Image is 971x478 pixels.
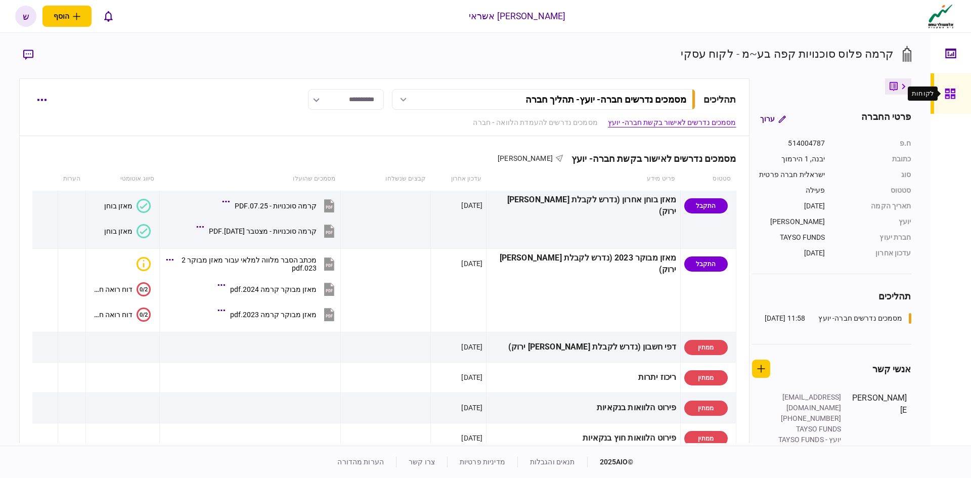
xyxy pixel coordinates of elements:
[684,401,728,416] div: ממתין
[461,433,482,443] div: [DATE]
[752,232,825,243] div: TAYSO FUNDS
[461,200,482,210] div: [DATE]
[133,257,151,271] button: איכות לא מספקת
[776,434,842,445] div: יועץ - TAYSO FUNDS
[179,256,317,272] div: מכתב הסבר מלווה למלאי עבור מאזן מבוקר 2023.pdf
[490,336,676,359] div: דפי חשבון (נדרש לקבלת [PERSON_NAME] ירוק)
[104,202,133,210] div: מאזן בוחן
[752,248,825,258] div: [DATE]
[104,199,151,213] button: מאזן בוחן
[490,397,676,419] div: פירוט הלוואות בנקאיות
[835,185,911,196] div: סטטוס
[498,154,553,162] span: [PERSON_NAME]
[752,154,825,164] div: יבנה, 1 הירמוך
[230,285,317,293] div: מאזן מבוקר קרמה 2024.pdf
[461,258,482,269] div: [DATE]
[835,138,911,149] div: ח.פ
[42,6,92,27] button: פתח תפריט להוספת לקוח
[220,278,337,300] button: מאזן מבוקר קרמה 2024.pdf
[90,282,151,296] button: 0/2דוח רואה חשבון
[752,289,911,303] div: תהליכים
[86,167,160,191] th: סיווג אוטומטי
[137,257,151,271] div: איכות לא מספקת
[765,313,806,324] div: 11:58 [DATE]
[587,457,634,467] div: © 2025 AIO
[684,340,728,355] div: ממתין
[90,311,133,319] div: דוח רואה חשבון
[684,431,728,446] div: ממתין
[852,392,907,445] div: [PERSON_NAME]
[835,201,911,211] div: תאריך הקמה
[473,117,597,128] a: מסמכים נדרשים להעמדת הלוואה - חברה
[835,248,911,258] div: עדכון אחרון
[835,169,911,180] div: סוג
[680,167,736,191] th: סטטוס
[752,216,825,227] div: [PERSON_NAME]
[98,6,119,27] button: פתח רשימת התראות
[340,167,431,191] th: קבצים שנשלחו
[225,194,337,217] button: קרמה סוכנויות - 07.25.PDF
[490,366,676,389] div: ריכוז יתרות
[525,94,686,105] div: מסמכים נדרשים חברה- יועץ - תהליך חברה
[460,458,505,466] a: מדיניות פרטיות
[684,198,728,213] div: התקבל
[15,6,36,27] button: ש
[392,89,695,110] button: מסמכים נדרשים חברה- יועץ- תהליך חברה
[209,227,317,235] div: קרמה סוכנויות - מצטבר 31.07.25.PDF
[530,458,575,466] a: תנאים והגבלות
[684,256,728,272] div: התקבל
[230,311,317,319] div: מאזן מבוקר קרמה 2023.pdf
[90,308,151,322] button: 0/2דוח רואה חשבון
[199,220,337,242] button: קרמה סוכנויות - מצטבר 31.07.25.PDF
[461,342,482,352] div: [DATE]
[835,154,911,164] div: כתובת
[608,117,736,128] a: מסמכים נדרשים לאישור בקשת חברה- יועץ
[469,10,566,23] div: [PERSON_NAME] אשראי
[818,313,902,324] div: מסמכים נדרשים חברה- יועץ
[563,153,736,164] div: מסמכים נדרשים לאישור בקשת חברה- יועץ
[752,201,825,211] div: [DATE]
[490,427,676,450] div: פירוט הלוואות חוץ בנקאיות
[490,252,676,276] div: מאזן מבוקר 2023 (נדרש לקבלת [PERSON_NAME] ירוק)
[776,413,842,424] div: [PHONE_NUMBER]
[140,286,148,292] text: 0/2
[168,252,337,275] button: מכתב הסבר מלווה למלאי עבור מאזן מבוקר 2023.pdf
[90,285,133,293] div: דוח רואה חשבון
[681,46,894,62] div: קרמה פלוס סוכנויות קפה בע~מ - לקוח עסקי
[104,224,151,238] button: מאזן בוחן
[752,110,794,128] button: ערוך
[431,167,487,191] th: עדכון אחרון
[337,458,384,466] a: הערות מהדורה
[835,232,911,243] div: חברת יעוץ
[835,216,911,227] div: יועץ
[490,194,676,218] div: מאזן בוחן אחרון (נדרש לקבלת [PERSON_NAME] ירוק)
[220,303,337,326] button: מאזן מבוקר קרמה 2023.pdf
[776,424,842,434] div: TAYSO FUNDS
[235,202,317,210] div: קרמה סוכנויות - 07.25.PDF
[752,138,825,149] div: 514004787
[409,458,435,466] a: צרו קשר
[776,392,842,413] div: [EMAIL_ADDRESS][DOMAIN_NAME]
[140,311,148,318] text: 0/2
[926,4,956,29] img: client company logo
[752,169,825,180] div: ישראלית חברה פרטית
[872,362,911,376] div: אנשי קשר
[861,110,911,128] div: פרטי החברה
[912,89,934,99] div: לקוחות
[684,370,728,385] div: ממתין
[703,93,736,106] div: תהליכים
[487,167,680,191] th: פריט מידע
[104,227,133,235] div: מאזן בוחן
[58,167,86,191] th: הערות
[159,167,340,191] th: מסמכים שהועלו
[765,313,911,324] a: מסמכים נדרשים חברה- יועץ11:58 [DATE]
[461,403,482,413] div: [DATE]
[461,372,482,382] div: [DATE]
[752,185,825,196] div: פעילה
